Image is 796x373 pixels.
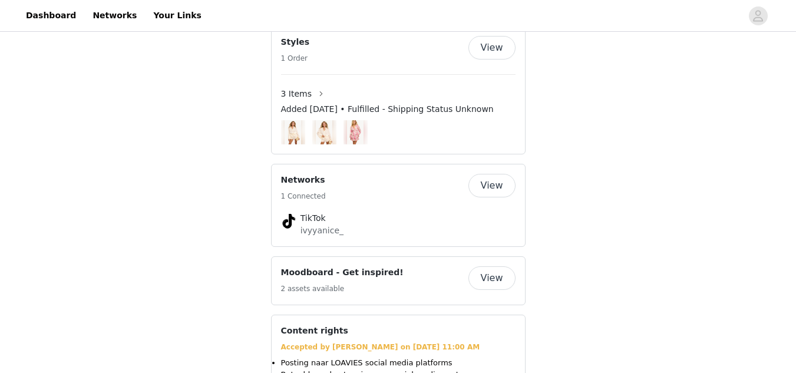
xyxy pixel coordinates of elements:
[281,342,516,352] div: Accepted by [PERSON_NAME] on [DATE] 11:00 AM
[285,120,300,144] img: SMILE WITH THE STARS - BEIGE
[281,174,326,186] h4: Networks
[343,117,368,147] img: Image Background Blur
[281,103,494,115] span: Added [DATE] • Fulfilled - Shipping Status Unknown
[300,225,496,237] p: ivyyanice_
[316,120,332,144] img: SING ALONG - BEIGE
[468,174,516,197] button: View
[468,266,516,290] button: View
[300,212,496,225] h4: TikTok
[271,26,526,154] div: Styles
[752,6,764,25] div: avatar
[281,191,326,202] h5: 1 Connected
[281,266,404,279] h4: Moodboard - Get inspired!
[281,117,305,147] img: Image Background Blur
[312,117,336,147] img: Image Background Blur
[281,36,310,48] h4: Styles
[468,36,516,60] button: View
[271,164,526,247] div: Networks
[19,2,83,29] a: Dashboard
[281,357,516,369] li: Posting naar LOAVIES social media platforms
[347,120,363,144] img: WHAT A DAY
[281,325,348,337] h4: Content rights
[281,88,312,100] span: 3 Items
[281,53,310,64] h5: 1 Order
[271,256,526,305] div: Moodboard - Get inspired!
[281,283,404,294] h5: 2 assets available
[85,2,144,29] a: Networks
[146,2,209,29] a: Your Links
